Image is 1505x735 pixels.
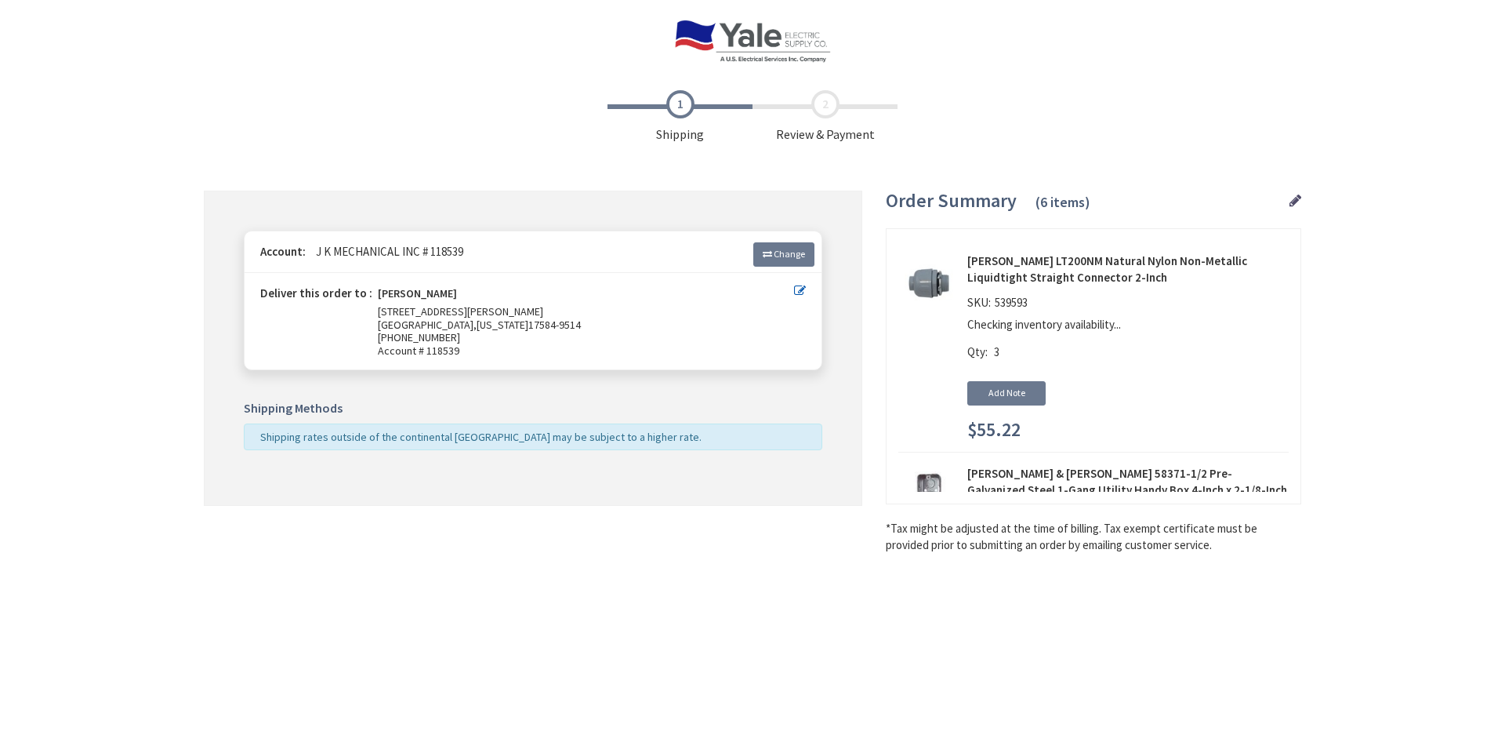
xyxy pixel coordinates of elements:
[967,465,1289,515] strong: [PERSON_NAME] & [PERSON_NAME] 58371-1/2 Pre-Galvanized Steel 1-Gang Utility Handy Box 4-Inch x 2-...
[607,90,752,144] span: Shipping
[244,402,822,416] h5: Shipping Methods
[967,294,1032,316] div: SKU:
[967,316,1281,333] p: Checking inventory availability...
[308,244,463,259] span: J K MECHANICAL INC # 118539
[378,304,543,318] span: [STREET_ADDRESS][PERSON_NAME]
[886,520,1301,554] : *Tax might be adjusted at the time of billing. Tax exempt certificate must be provided prior to s...
[378,287,457,305] strong: [PERSON_NAME]
[753,242,814,266] a: Change
[967,253,1289,286] strong: [PERSON_NAME] LT200NM Natural Nylon Non-Metallic Liquidtight Straight Connector 2-Inch
[994,344,999,359] span: 3
[991,295,1032,310] span: 539593
[1035,193,1090,211] span: (6 items)
[1353,692,1458,731] iframe: Opens a widget where you can find more information
[260,430,702,444] span: Shipping rates outside of the continental [GEOGRAPHIC_DATA] may be subject to a higher rate.
[752,90,898,144] span: Review & Payment
[886,188,1017,213] span: Order Summary
[528,318,581,332] span: 17584-9514
[774,248,805,260] span: Change
[378,318,477,332] span: [GEOGRAPHIC_DATA],
[260,244,306,259] strong: Account:
[378,344,794,358] span: Account # 118539
[967,420,1021,440] span: $55.22
[674,20,831,63] img: Yale Electric Supply Co.
[967,344,985,359] span: Qty
[905,259,953,307] img: Crouse-Hinds LT200NM Natural Nylon Non-Metallic Liquidtight Straight Connector 2-Inch
[260,286,372,300] strong: Deliver this order to :
[477,318,528,332] span: [US_STATE]
[905,471,953,520] img: Thomas & Betts 58371-1/2 Pre-Galvanized Steel 1-Gang Utility Handy Box 4-Inch x 2-1/8-Inch x 1-1/...
[378,330,460,344] span: [PHONE_NUMBER]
